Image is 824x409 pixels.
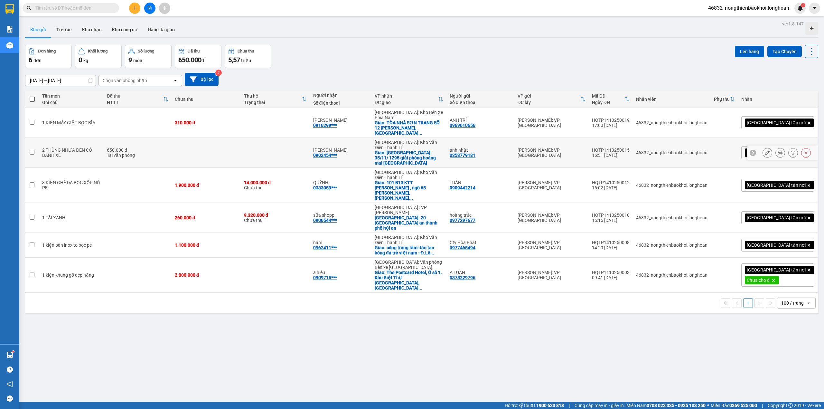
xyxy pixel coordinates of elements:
[128,56,132,64] span: 9
[518,118,585,128] div: [PERSON_NAME]: VP [GEOGRAPHIC_DATA]
[375,235,443,245] div: [GEOGRAPHIC_DATA]: Kho Văn Điển Thanh Trì
[450,213,511,218] div: hoàng trúc
[42,147,100,158] div: 2 THÙNG NHỰA ĐEN CÓ BÁNH XE
[144,3,155,14] button: file-add
[518,147,585,158] div: [PERSON_NAME]: VP [GEOGRAPHIC_DATA]
[747,120,806,126] span: [GEOGRAPHIC_DATA] tận nơi
[244,100,302,105] div: Trạng thái
[797,5,803,11] img: icon-new-feature
[313,180,369,185] div: QUỲNH
[175,243,238,248] div: 1.100.000 đ
[25,45,72,68] button: Đơn hàng6đơn
[225,45,271,68] button: Chưa thu5,57 triệu
[159,3,170,14] button: aim
[418,130,422,136] span: ...
[450,93,511,99] div: Người gửi
[175,120,238,125] div: 310.000 đ
[175,45,221,68] button: Đã thu650.000đ
[450,153,475,158] div: 0353779181
[812,5,818,11] span: caret-down
[636,97,707,102] div: Nhân viên
[747,277,771,283] span: Chưa cho đi
[592,218,630,223] div: 15:16 [DATE]
[375,100,438,105] div: ĐC giao
[450,185,475,190] div: 0909442214
[133,6,137,10] span: plus
[42,93,100,99] div: Tên món
[781,300,804,306] div: 100 / trang
[505,402,564,409] span: Hỗ trợ kỹ thuật:
[25,22,51,37] button: Kho gửi
[450,123,475,128] div: 0969610656
[801,3,805,7] sup: 1
[244,180,307,185] div: 14.000.000 đ
[450,218,475,223] div: 0977297677
[143,22,180,37] button: Hàng đã giao
[42,243,100,248] div: 1 kiện bàn inox to bọc pe
[430,250,434,255] span: ...
[450,100,511,105] div: Số điện thoại
[518,100,580,105] div: ĐC lấy
[125,45,172,68] button: Số lượng9món
[806,300,811,306] svg: open
[518,270,585,280] div: [PERSON_NAME]: VP [GEOGRAPHIC_DATA]
[450,270,511,275] div: A TUẤN
[518,93,580,99] div: VP gửi
[575,402,625,409] span: Cung cấp máy in - giấy in:
[375,270,443,290] div: Giao: The Postcard Hotel, Ô số 1, Khu Biệt Thự Tuần Châu, Tuần Châu, Hạ Long
[375,110,443,120] div: [GEOGRAPHIC_DATA]: Kho Bến Xe Phía Nam
[313,213,369,218] div: sữa shopp
[375,215,443,231] div: Giao: 20 bạch đằng phường minh an thành phố hội an
[201,58,204,63] span: đ
[418,285,422,290] span: ...
[636,272,707,278] div: 46832_nongthienbaokhoi.longhoan
[313,240,369,245] div: nam
[244,180,307,190] div: Chưa thu
[536,403,564,408] strong: 1900 633 818
[707,404,709,407] span: ⚪️
[592,147,630,153] div: HQTP1410250015
[244,213,307,223] div: Chưa thu
[12,351,14,353] sup: 1
[42,272,100,278] div: 1 kiện khung gỗ dẹp nặng
[735,46,764,57] button: Lên hàng
[375,150,443,166] div: Giao: HÀ NỘI: 35/11/ 1295 giải phóng hoàng mai hà nội
[375,120,443,136] div: Giao: TÒA NHÀ SƠN TRANG SỐ 12 PHẠM VĂN ĐỒNG, VĨNH HÒA, NHA TRANG
[7,381,13,387] span: notification
[147,6,152,10] span: file-add
[7,366,13,373] span: question-circle
[626,402,706,409] span: Miền Nam
[6,42,13,49] img: warehouse-icon
[703,4,794,12] span: 46832_nongthienbaokhoi.longhoan
[35,5,111,12] input: Tìm tên, số ĐT hoặc mã đơn
[592,240,630,245] div: HQTP1410250008
[747,267,806,273] span: [GEOGRAPHIC_DATA] tận nơi
[42,120,100,125] div: 1 KIỆN MÁY GIẶT BỌC BÌA
[83,58,88,63] span: kg
[42,100,100,105] div: Ghi chú
[175,183,238,188] div: 1.900.000 đ
[215,70,222,76] sup: 2
[238,49,254,53] div: Chưa thu
[185,73,219,86] button: Bộ lọc
[802,3,804,7] span: 1
[38,49,56,53] div: Đơn hàng
[747,182,806,188] span: [GEOGRAPHIC_DATA] tận nơi
[129,3,140,14] button: plus
[518,240,585,250] div: [PERSON_NAME]: VP [GEOGRAPHIC_DATA]
[636,183,707,188] div: 46832_nongthienbaokhoi.longhoan
[104,91,171,108] th: Toggle SortBy
[592,245,630,250] div: 14:20 [DATE]
[711,402,757,409] span: Miền Bắc
[6,352,13,358] img: warehouse-icon
[592,123,630,128] div: 17:00 [DATE]
[42,215,100,220] div: 1 TẢI XANH
[589,91,633,108] th: Toggle SortBy
[175,272,238,278] div: 2.000.000 đ
[518,180,585,190] div: [PERSON_NAME]: VP [GEOGRAPHIC_DATA]
[592,93,624,99] div: Mã GD
[741,97,814,102] div: Nhãn
[107,153,168,158] div: Tại văn phòng
[27,6,31,10] span: search
[313,270,369,275] div: a hiếu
